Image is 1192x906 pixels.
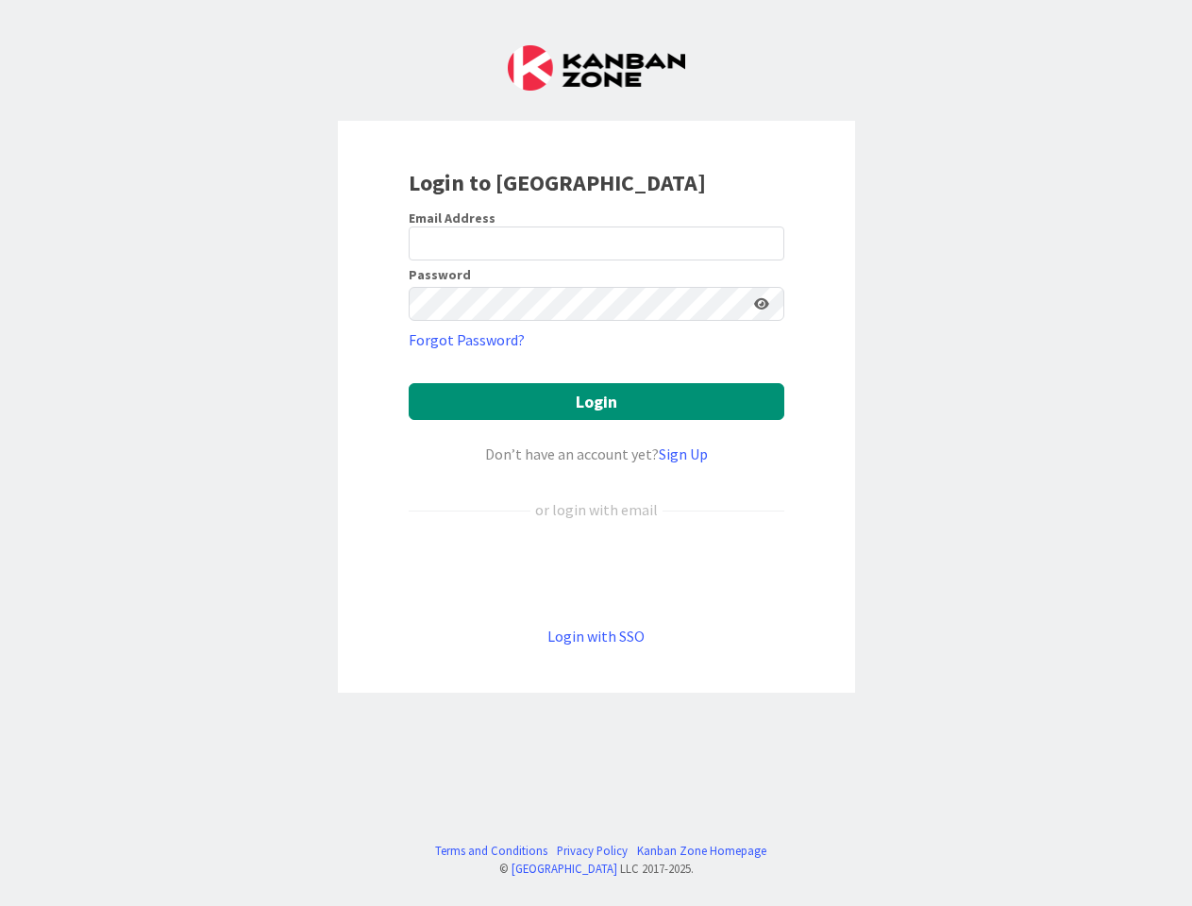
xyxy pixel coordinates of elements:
[409,383,784,420] button: Login
[409,210,495,226] label: Email Address
[547,627,645,646] a: Login with SSO
[409,168,706,197] b: Login to [GEOGRAPHIC_DATA]
[512,861,617,876] a: [GEOGRAPHIC_DATA]
[409,268,471,281] label: Password
[409,443,784,465] div: Don’t have an account yet?
[637,842,766,860] a: Kanban Zone Homepage
[530,498,663,521] div: or login with email
[409,328,525,351] a: Forgot Password?
[399,552,794,594] iframe: Knop Inloggen met Google
[557,842,628,860] a: Privacy Policy
[435,842,547,860] a: Terms and Conditions
[426,860,766,878] div: © LLC 2017- 2025 .
[659,445,708,463] a: Sign Up
[508,45,685,91] img: Kanban Zone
